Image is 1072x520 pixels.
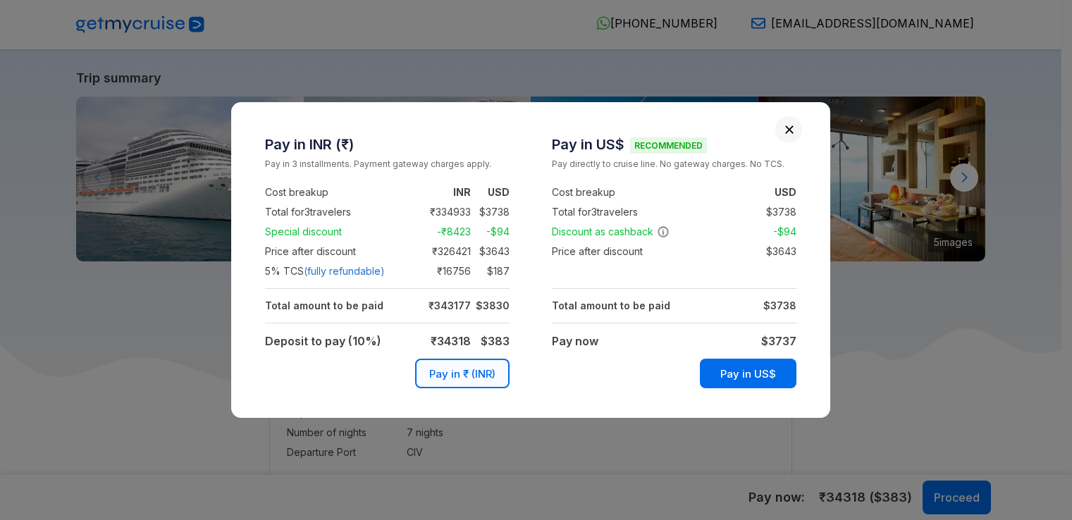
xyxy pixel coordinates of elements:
[552,299,670,311] strong: Total amount to be paid
[265,242,412,261] td: Price after discount
[304,264,385,278] span: (fully refundable)
[758,243,796,260] td: $ 3643
[758,223,796,240] td: -$ 94
[431,334,471,348] strong: ₹ 34318
[552,157,796,171] small: Pay directly to cruise line. No gateway charges. No TCS.
[763,299,796,311] strong: $ 3738
[761,334,796,348] strong: $ 3737
[265,157,510,171] small: Pay in 3 installments. Payment gateway charges apply.
[481,334,510,348] strong: $ 383
[552,242,698,261] td: Price after discount
[265,222,412,242] td: Special discount
[552,202,698,222] td: Total for 3 travelers
[700,359,796,388] button: Pay in US$
[412,263,471,280] td: ₹ 16756
[758,204,796,221] td: $ 3738
[552,334,598,348] strong: Pay now
[471,223,510,240] td: -$ 94
[775,186,796,198] strong: USD
[471,263,510,280] td: $ 187
[552,136,796,153] h3: Pay in US$
[476,299,510,311] strong: $ 3830
[471,243,510,260] td: $ 3643
[453,186,471,198] strong: INR
[630,137,707,154] span: Recommended
[552,182,698,202] td: Cost breakup
[488,186,510,198] strong: USD
[784,125,794,135] button: Close
[412,204,471,221] td: ₹ 334933
[429,299,471,311] strong: ₹ 343177
[265,202,412,222] td: Total for 3 travelers
[265,182,412,202] td: Cost breakup
[415,359,510,388] button: Pay in ₹ (INR)
[265,299,383,311] strong: Total amount to be paid
[265,261,412,281] td: 5 % TCS
[471,204,510,221] td: $ 3738
[552,225,670,239] span: Discount as cashback
[412,243,471,260] td: ₹ 326421
[412,223,471,240] td: -₹ 8423
[265,136,510,153] h3: Pay in INR (₹)
[265,334,381,348] strong: Deposit to pay (10%)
